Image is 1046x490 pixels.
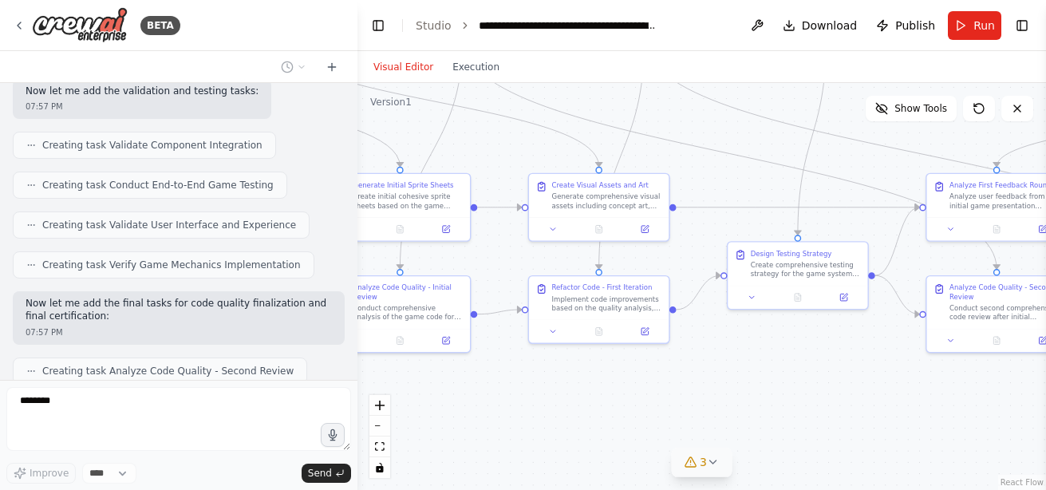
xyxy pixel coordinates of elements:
span: Creating task Validate User Interface and Experience [42,219,296,231]
div: Create Visual Assets and ArtGenerate comprehensive visual assets including concept art, backgroun... [528,173,670,242]
g: Edge from cb7ffdaf-9121-48ef-b3b1-7729fd62551e to 70f36a89-8445-4ddf-94be-0851b50aed61 [792,38,832,235]
span: 3 [700,454,707,470]
button: zoom out [369,416,390,437]
button: No output available [973,223,1020,236]
div: 07:57 PM [26,101,259,113]
button: No output available [774,290,822,304]
button: Click to speak your automation idea [321,423,345,447]
g: Edge from b811b1a5-aa95-40ee-b5e1-976b19a28b48 to 557350df-865c-4167-8460-022ff10fe92e [457,38,1003,269]
button: Run [948,11,1001,40]
button: Publish [870,11,941,40]
button: Show right sidebar [1011,14,1033,37]
button: No output available [574,223,622,236]
div: Design Testing Strategy [751,249,832,258]
g: Edge from 70f36a89-8445-4ddf-94be-0851b50aed61 to 4a9747de-6849-47fa-82a8-77bf2d985dde [875,202,920,282]
span: Run [973,18,995,34]
p: Now let me add the validation and testing tasks: [26,85,259,98]
div: Implement code improvements based on the quality analysis, focusing on fixing critical errors, im... [552,294,662,313]
span: Creating task Conduct End-to-End Game Testing [42,179,274,192]
div: Refactor Code - First Iteration [552,283,653,292]
div: BETA [140,16,180,35]
button: Open in side panel [824,290,863,304]
button: Improve [6,463,76,484]
g: Edge from b9588ae6-1a10-48bc-aae1-6cdc6f563ec9 to 70f36a89-8445-4ddf-94be-0851b50aed61 [676,270,720,315]
div: React Flow controls [369,395,390,478]
button: Visual Editor [364,57,443,77]
g: Edge from af4511a3-ce52-4c47-aea6-19e9f8c66842 to 4a9747de-6849-47fa-82a8-77bf2d985dde [676,202,919,213]
g: Edge from 09c018da-bb7a-4eb5-b974-e8da558eb045 to b9588ae6-1a10-48bc-aae1-6cdc6f563ec9 [594,38,650,269]
g: Edge from 99eaa3a4-e0df-474d-8e40-bd9a6f265e5a to af4511a3-ce52-4c47-aea6-19e9f8c66842 [477,202,522,213]
button: zoom in [369,395,390,416]
a: React Flow attribution [1001,478,1044,487]
div: Generate comprehensive visual assets including concept art, backgrounds, effects, and promotional... [552,192,662,211]
button: No output available [376,334,424,347]
span: Publish [895,18,935,34]
div: Version 1 [370,96,412,109]
div: Generate Initial Sprite SheetsCreate initial cohesive sprite sheets based on the game design docu... [329,173,471,242]
div: Create initial cohesive sprite sheets based on the game design document and {aesthetics} style. G... [353,192,463,211]
button: No output available [973,334,1020,347]
button: Execution [443,57,509,77]
g: Edge from 9953e34f-deaf-4180-a838-2a28a2f5d81b to 99eaa3a4-e0df-474d-8e40-bd9a6f265e5a [93,38,406,167]
button: Open in side panel [426,223,465,236]
span: Improve [30,467,69,480]
span: Download [802,18,858,34]
button: Show Tools [866,96,957,121]
g: Edge from e5d74298-772e-413f-845b-f30ec1bb57b1 to b9588ae6-1a10-48bc-aae1-6cdc6f563ec9 [477,304,522,320]
button: Switch to previous chat [274,57,313,77]
button: Download [776,11,864,40]
button: No output available [574,325,622,338]
button: Open in side panel [626,325,665,338]
span: Creating task Verify Game Mechanics Implementation [42,259,301,271]
div: Generate Initial Sprite Sheets [353,181,453,190]
button: No output available [376,223,424,236]
div: Create Visual Assets and Art [552,181,649,190]
button: Hide left sidebar [367,14,389,37]
span: Send [308,467,332,480]
button: Open in side panel [626,223,665,236]
button: Send [302,464,351,483]
button: Open in side panel [426,334,465,347]
img: Logo [32,7,128,43]
a: Studio [416,19,452,32]
div: 07:57 PM [26,326,332,338]
div: Design Testing StrategyCreate comprehensive testing strategy for the game system, including test ... [727,241,869,310]
nav: breadcrumb [416,18,658,34]
span: Creating task Validate Component Integration [42,139,262,152]
div: Analyze Code Quality - Initial ReviewConduct comprehensive analysis of the game code for errors, ... [329,275,471,354]
g: Edge from b811b1a5-aa95-40ee-b5e1-976b19a28b48 to e5d74298-772e-413f-845b-f30ec1bb57b1 [394,38,468,269]
div: Create comprehensive testing strategy for the game system, including test plans for functionality... [751,260,861,279]
g: Edge from dd3df3f4-74d3-4617-882a-52e22c4ac191 to af4511a3-ce52-4c47-aea6-19e9f8c66842 [275,38,605,167]
button: toggle interactivity [369,457,390,478]
button: fit view [369,437,390,457]
span: Creating task Analyze Code Quality - Second Review [42,365,294,377]
div: Refactor Code - First IterationImplement code improvements based on the quality analysis, focusin... [528,275,670,344]
g: Edge from 70f36a89-8445-4ddf-94be-0851b50aed61 to 557350df-865c-4167-8460-022ff10fe92e [875,270,920,320]
button: Start a new chat [319,57,345,77]
button: 3 [671,448,732,477]
div: Conduct comprehensive analysis of the game code for errors, modularity, clarity, cohesiveness, an... [353,303,463,322]
p: Now let me add the final tasks for code quality finalization and final certification: [26,298,332,322]
span: Show Tools [894,102,947,115]
div: Analyze Code Quality - Initial Review [353,283,463,302]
